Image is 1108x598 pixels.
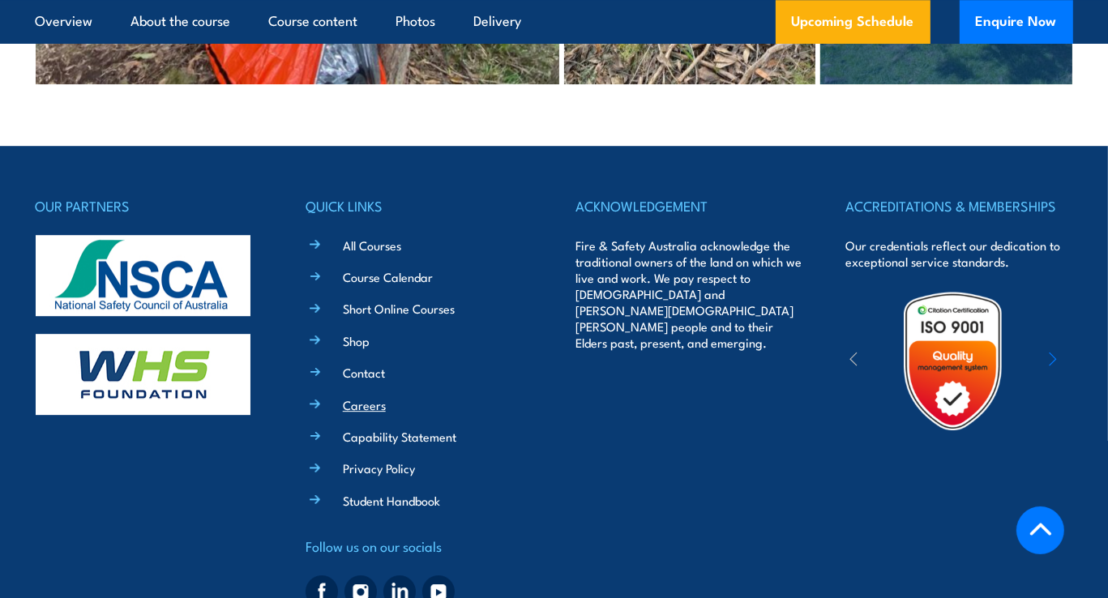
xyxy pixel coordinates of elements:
p: Our credentials reflect our dedication to exceptional service standards. [845,237,1072,270]
a: Course Calendar [343,268,433,285]
a: Shop [343,332,370,349]
a: Capability Statement [343,428,456,445]
a: Short Online Courses [343,300,455,317]
a: All Courses [343,237,401,254]
p: Fire & Safety Australia acknowledge the traditional owners of the land on which we live and work.... [575,237,802,351]
img: whs-logo-footer [36,334,250,415]
a: Student Handbook [343,492,440,509]
img: Untitled design (19) [882,290,1024,432]
h4: OUR PARTNERS [36,194,263,217]
img: nsca-logo-footer [36,235,250,316]
h4: QUICK LINKS [306,194,533,217]
h4: ACKNOWLEDGEMENT [575,194,802,217]
h4: Follow us on our socials [306,535,533,557]
h4: ACCREDITATIONS & MEMBERSHIPS [845,194,1072,217]
a: Contact [343,364,385,381]
a: Careers [343,396,386,413]
a: Privacy Policy [343,459,415,476]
